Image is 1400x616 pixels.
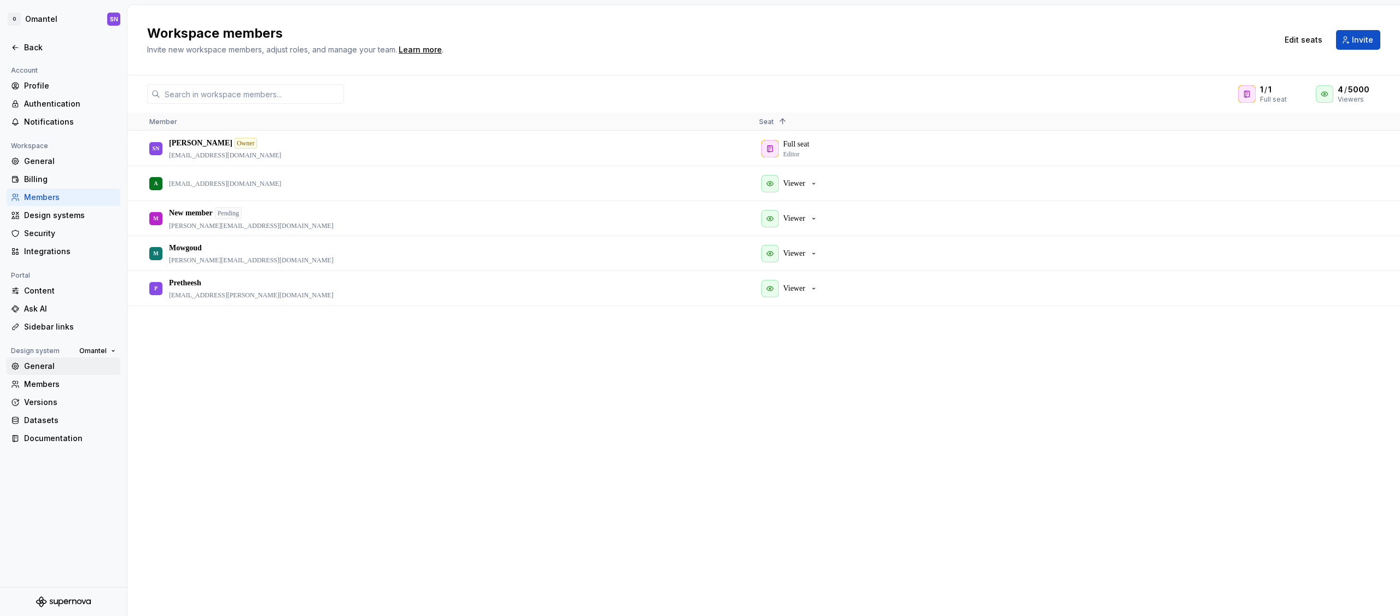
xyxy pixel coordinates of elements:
[1268,84,1271,95] span: 1
[24,42,116,53] div: Back
[24,192,116,203] div: Members
[7,225,120,242] a: Security
[149,118,177,126] span: Member
[7,376,120,393] a: Members
[7,282,120,300] a: Content
[759,118,774,126] span: Seat
[24,303,116,314] div: Ask AI
[169,278,201,289] p: Pretheesh
[1260,84,1263,95] span: 1
[1260,95,1287,104] div: Full seat
[215,207,242,219] div: Pending
[24,116,116,127] div: Notifications
[154,278,157,299] div: P
[7,357,120,375] a: General
[24,174,116,185] div: Billing
[1277,30,1329,50] button: Edit seats
[1338,84,1343,95] span: 4
[169,256,334,265] p: [PERSON_NAME][EMAIL_ADDRESS][DOMAIN_NAME]
[7,269,34,282] div: Portal
[169,243,202,254] p: Mowgoud
[7,77,120,95] a: Profile
[1285,34,1322,45] span: Edit seats
[153,138,160,159] div: SN
[7,344,64,357] div: Design system
[235,138,257,149] div: Owner
[24,433,116,444] div: Documentation
[7,189,120,206] a: Members
[7,300,120,318] a: Ask AI
[169,221,334,230] p: [PERSON_NAME][EMAIL_ADDRESS][DOMAIN_NAME]
[24,415,116,426] div: Datasets
[169,151,281,160] p: [EMAIL_ADDRESS][DOMAIN_NAME]
[36,596,91,607] svg: Supernova Logo
[783,283,805,294] p: Viewer
[24,397,116,408] div: Versions
[759,173,822,195] button: Viewer
[7,394,120,411] a: Versions
[24,210,116,221] div: Design systems
[153,208,158,229] div: M
[397,46,444,54] span: .
[7,171,120,188] a: Billing
[24,228,116,239] div: Security
[24,98,116,109] div: Authentication
[1352,34,1373,45] span: Invite
[24,379,116,390] div: Members
[24,156,116,167] div: General
[169,291,334,300] p: [EMAIL_ADDRESS][PERSON_NAME][DOMAIN_NAME]
[7,39,120,56] a: Back
[1336,30,1380,50] button: Invite
[8,13,21,26] div: O
[7,139,52,152] div: Workspace
[160,84,344,104] input: Search in workspace members...
[24,80,116,91] div: Profile
[783,248,805,259] p: Viewer
[7,152,120,170] a: General
[25,14,57,25] div: Omantel
[1260,84,1287,95] div: /
[759,278,822,300] button: Viewer
[24,246,116,257] div: Integrations
[759,243,822,265] button: Viewer
[79,347,107,355] span: Omantel
[24,321,116,332] div: Sidebar links
[169,138,232,149] p: [PERSON_NAME]
[110,15,118,24] div: SN
[7,64,42,77] div: Account
[7,207,120,224] a: Design systems
[783,213,805,224] p: Viewer
[24,285,116,296] div: Content
[147,25,1264,42] h2: Workspace members
[7,318,120,336] a: Sidebar links
[169,179,281,188] p: [EMAIL_ADDRESS][DOMAIN_NAME]
[154,173,157,194] div: A
[153,243,158,264] div: M
[1338,84,1380,95] div: /
[7,412,120,429] a: Datasets
[7,243,120,260] a: Integrations
[1338,95,1380,104] div: Viewers
[399,44,442,55] a: Learn more
[1348,84,1369,95] span: 5000
[147,45,397,54] span: Invite new workspace members, adjust roles, and manage your team.
[7,95,120,113] a: Authentication
[7,430,120,447] a: Documentation
[169,208,213,219] p: New member
[783,178,805,189] p: Viewer
[7,113,120,131] a: Notifications
[759,208,822,230] button: Viewer
[2,7,125,31] button: OOmantelSN
[24,361,116,372] div: General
